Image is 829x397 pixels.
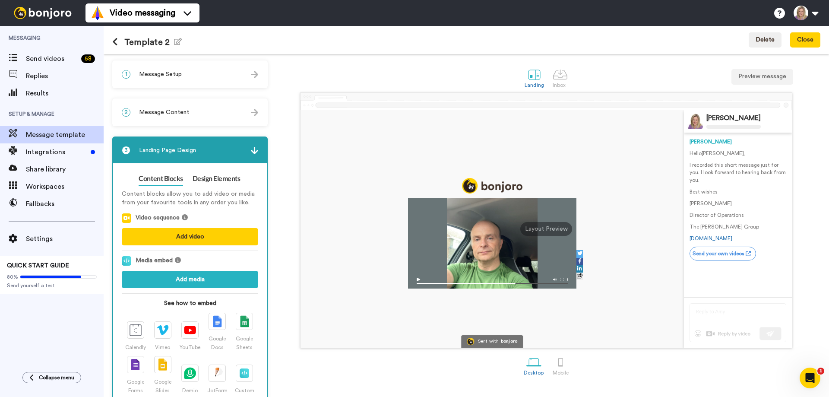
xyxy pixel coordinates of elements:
[110,7,175,19] span: Video messaging
[817,368,824,375] span: 1
[408,273,576,289] img: player-controls-full.svg
[122,256,131,266] img: Embed.svg
[26,234,104,244] span: Settings
[690,138,786,146] div: [PERSON_NAME]
[154,379,171,393] span: Google Slides
[122,356,149,394] a: Google Forms
[7,263,69,269] span: QUICK START GUIDE
[149,321,176,350] a: Vimeo
[26,130,104,140] span: Message template
[553,82,568,88] div: Inbox
[125,345,146,350] span: Calendly
[122,321,149,350] a: Calendly
[212,367,223,379] img: jotform.svg
[467,338,474,345] img: Bonjoro Logo
[184,367,196,379] img: demio.svg
[690,200,786,207] p: [PERSON_NAME]
[687,114,703,129] img: Profile Image
[26,181,104,192] span: Workspaces
[139,108,189,117] span: Message Content
[112,60,268,88] div: 1Message Setup
[130,324,142,336] img: calendly.svg
[690,223,786,231] p: The [PERSON_NAME] Group
[790,32,820,48] button: Close
[524,370,544,376] div: Desktop
[207,388,228,393] span: JotForm
[26,71,104,81] span: Replies
[112,37,182,47] h1: Template 2
[149,356,176,394] a: Google Slides
[236,336,253,350] span: Google Sheets
[251,71,258,78] img: arrow.svg
[7,273,18,280] span: 80%
[26,147,87,157] span: Integrations
[501,339,518,344] div: bonjoro
[525,82,544,88] div: Landing
[231,313,258,350] a: Google Sheets
[157,325,169,335] img: vimeo.svg
[184,326,196,335] img: youtube.svg
[139,70,182,79] span: Message Setup
[81,54,95,63] div: 58
[520,222,572,236] div: Layout Preview
[122,271,258,288] button: Add media
[462,178,522,194] img: logo_full.png
[122,213,131,223] img: AddVideo.svg
[478,339,499,344] div: Sent with
[749,32,782,48] button: Delete
[209,336,226,350] span: Google Docs
[731,69,793,85] button: Preview message
[122,70,130,79] span: 1
[26,88,104,98] span: Results
[690,150,786,157] p: Hello [PERSON_NAME] ,
[520,63,548,92] a: Landing
[180,345,200,350] span: YouTube
[204,365,231,394] a: JotForm
[690,162,786,184] p: I recorded this short message just for you. I look forward to hearing back from you.
[122,299,258,308] strong: See how to embed
[213,315,222,327] img: GoogleDocs.svg
[26,164,104,175] span: Share library
[204,313,231,350] a: Google Docs
[240,315,249,327] img: Google_Sheets.svg
[690,236,732,241] a: [DOMAIN_NAME]
[251,147,258,154] img: arrow.svg
[231,365,258,394] a: Custom
[122,190,258,207] p: Content blocks allow you to add video or media from your favourite tools in any order you like.
[548,63,572,92] a: Inbox
[553,370,569,376] div: Mobile
[122,146,130,155] span: 3
[22,372,81,383] button: Collapse menu
[7,282,97,289] span: Send yourself a test
[706,114,761,122] div: [PERSON_NAME]
[690,212,786,219] p: Director of Operations
[251,109,258,116] img: arrow.svg
[112,98,268,126] div: 2Message Content
[26,199,104,209] span: Fallbacks
[800,368,820,388] iframe: Intercom live chat
[26,54,78,64] span: Send videos
[176,321,203,350] a: YouTube
[690,188,786,196] p: Best wishes
[235,388,254,393] span: Custom
[131,359,140,371] img: Google_Forms.svg
[182,388,198,393] span: Demio
[548,350,573,380] a: Mobile
[136,213,180,223] span: Video sequence
[158,359,167,371] img: Google_Slides.png
[139,146,196,155] span: Landing Page Design
[240,368,249,378] img: Embed.svg
[127,379,144,393] span: Google Forms
[139,172,183,186] a: Content Blocks
[176,365,203,394] a: Demio
[519,350,548,380] a: Desktop
[136,256,173,266] span: Media embed
[122,108,130,117] span: 2
[39,374,74,381] span: Collapse menu
[690,303,786,342] img: reply-preview.svg
[10,7,75,19] img: bj-logo-header-white.svg
[91,6,104,20] img: vm-color.svg
[155,345,170,350] span: Vimeo
[122,228,258,245] button: Add video
[690,247,756,260] a: Send your own videos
